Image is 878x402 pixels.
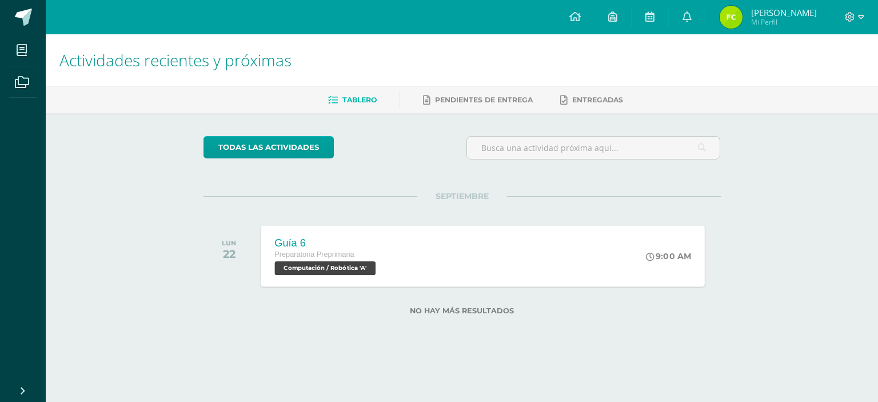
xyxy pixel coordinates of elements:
[203,307,721,315] label: No hay más resultados
[417,191,507,201] span: SEPTIEMBRE
[646,251,691,261] div: 9:00 AM
[423,91,533,109] a: Pendientes de entrega
[59,49,292,71] span: Actividades recientes y próximas
[222,247,236,261] div: 22
[720,6,743,29] img: cb448d4a403162b3802b1f86da15efb0.png
[751,7,817,18] span: [PERSON_NAME]
[274,250,354,258] span: Preparatoria Preprimaria
[751,17,817,27] span: Mi Perfil
[342,95,377,104] span: Tablero
[203,136,334,158] a: todas las Actividades
[274,237,378,249] div: Guía 6
[328,91,377,109] a: Tablero
[560,91,623,109] a: Entregadas
[222,239,236,247] div: LUN
[467,137,720,159] input: Busca una actividad próxima aquí...
[572,95,623,104] span: Entregadas
[435,95,533,104] span: Pendientes de entrega
[274,261,376,275] span: Computación / Robótica 'A'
